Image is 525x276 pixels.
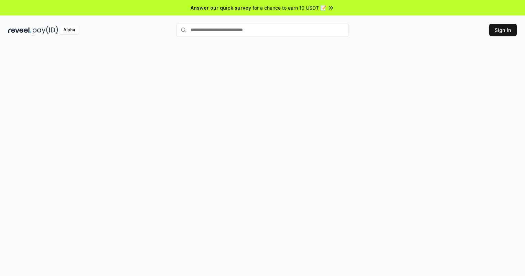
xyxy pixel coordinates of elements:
span: Answer our quick survey [191,4,251,11]
span: for a chance to earn 10 USDT 📝 [253,4,326,11]
button: Sign In [489,24,517,36]
img: reveel_dark [8,26,31,34]
div: Alpha [60,26,79,34]
img: pay_id [33,26,58,34]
